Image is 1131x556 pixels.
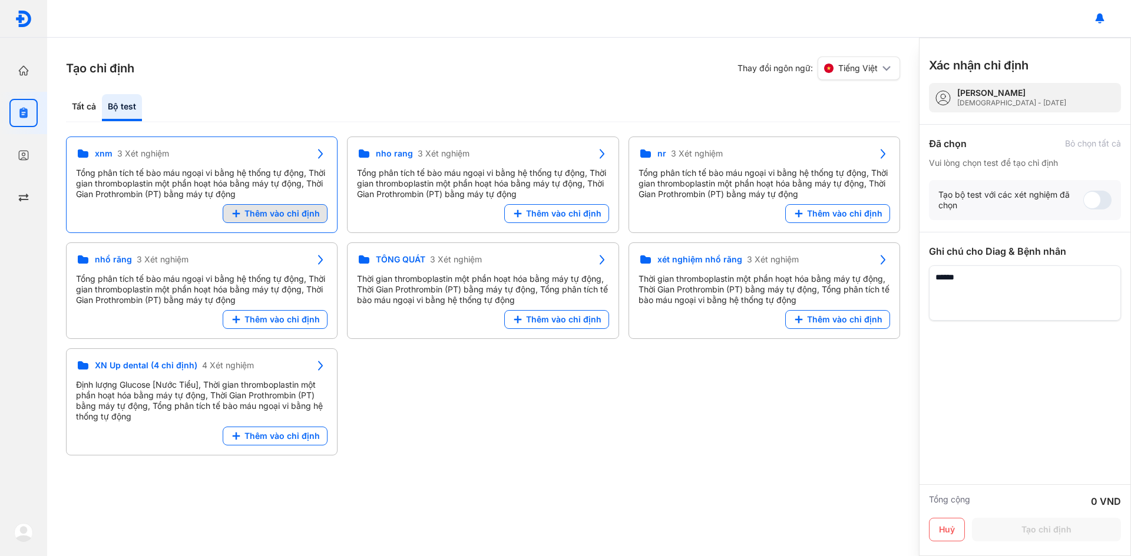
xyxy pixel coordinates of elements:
[929,518,965,541] button: Huỷ
[223,310,328,329] button: Thêm vào chỉ định
[357,274,609,305] div: Thời gian thromboplastin một phần hoạt hóa bằng máy tự động, Thời Gian Prothrombin (PT) bằng máy ...
[376,254,425,265] span: TỔNG QUÁT
[95,254,132,265] span: nhổ răng
[738,56,900,80] div: Thay đổi ngôn ngữ:
[929,494,970,508] div: Tổng cộng
[14,523,33,542] img: logo
[957,98,1066,108] div: [DEMOGRAPHIC_DATA] - [DATE]
[929,158,1121,168] div: Vui lòng chọn test để tạo chỉ định
[671,148,723,159] span: 3 Xét nghiệm
[657,254,742,265] span: xét nghiệm nhổ răng
[785,204,890,223] button: Thêm vào chỉ định
[430,254,482,265] span: 3 Xét nghiệm
[1091,494,1121,508] div: 0 VND
[418,148,469,159] span: 3 Xét nghiệm
[95,360,197,371] span: XN Up dental (4 chỉ định)
[639,274,890,305] div: Thời gian thromboplastin một phần hoạt hóa bằng máy tự động, Thời Gian Prothrombin (PT) bằng máy ...
[504,204,609,223] button: Thêm vào chỉ định
[807,208,882,219] span: Thêm vào chỉ định
[202,360,254,371] span: 4 Xét nghiệm
[785,310,890,329] button: Thêm vào chỉ định
[807,314,882,325] span: Thêm vào chỉ định
[376,148,413,159] span: nho rang
[929,136,967,151] div: Đã chọn
[95,148,113,159] span: xnm
[117,148,169,159] span: 3 Xét nghiệm
[1065,138,1121,149] div: Bỏ chọn tất cả
[938,189,1083,211] div: Tạo bộ test với các xét nghiệm đã chọn
[223,427,328,445] button: Thêm vào chỉ định
[102,94,142,121] div: Bộ test
[504,310,609,329] button: Thêm vào chỉ định
[357,168,609,199] div: Tổng phân tích tế bào máu ngoại vi bằng hệ thống tự động, Thời gian thromboplastin một phần hoạt ...
[838,63,878,74] span: Tiếng Việt
[657,148,666,159] span: nr
[747,254,799,265] span: 3 Xét nghiệm
[244,431,320,441] span: Thêm vào chỉ định
[639,168,890,199] div: Tổng phân tích tế bào máu ngoại vi bằng hệ thống tự động, Thời gian thromboplastin một phần hoạt ...
[244,208,320,219] span: Thêm vào chỉ định
[66,94,102,121] div: Tất cả
[76,168,328,199] div: Tổng phân tích tế bào máu ngoại vi bằng hệ thống tự động, Thời gian thromboplastin một phần hoạt ...
[526,314,601,325] span: Thêm vào chỉ định
[929,244,1121,258] div: Ghi chú cho Diag & Bệnh nhân
[244,314,320,325] span: Thêm vào chỉ định
[66,60,134,76] h3: Tạo chỉ định
[972,518,1121,541] button: Tạo chỉ định
[15,10,32,28] img: logo
[223,204,328,223] button: Thêm vào chỉ định
[137,254,188,265] span: 3 Xét nghiệm
[526,208,601,219] span: Thêm vào chỉ định
[76,274,328,305] div: Tổng phân tích tế bào máu ngoại vi bằng hệ thống tự động, Thời gian thromboplastin một phần hoạt ...
[957,88,1066,98] div: [PERSON_NAME]
[929,57,1029,74] h3: Xác nhận chỉ định
[76,379,328,422] div: Định lượng Glucose [Nước Tiểu], Thời gian thromboplastin một phần hoạt hóa bằng máy tự động, Thời...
